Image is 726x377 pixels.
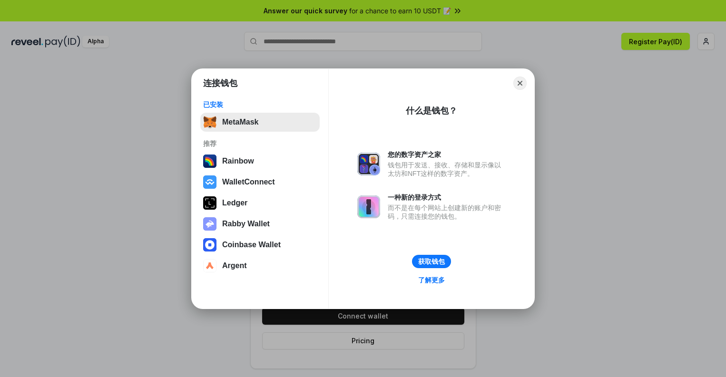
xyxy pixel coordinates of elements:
div: 钱包用于发送、接收、存储和显示像以太坊和NFT这样的数字资产。 [388,161,506,178]
button: Rainbow [200,152,320,171]
h1: 连接钱包 [203,77,237,89]
img: svg+xml,%3Csvg%20width%3D%2228%22%20height%3D%2228%22%20viewBox%3D%220%200%2028%2028%22%20fill%3D... [203,175,216,189]
img: svg+xml,%3Csvg%20width%3D%22120%22%20height%3D%22120%22%20viewBox%3D%220%200%20120%20120%22%20fil... [203,155,216,168]
button: Coinbase Wallet [200,235,320,254]
div: 什么是钱包？ [406,105,457,116]
div: 您的数字资产之家 [388,150,506,159]
div: Ledger [222,199,247,207]
div: Coinbase Wallet [222,241,281,249]
div: Rabby Wallet [222,220,270,228]
div: 而不是在每个网站上创建新的账户和密码，只需连接您的钱包。 [388,203,506,221]
button: Ledger [200,193,320,213]
button: Close [513,77,527,90]
img: svg+xml,%3Csvg%20width%3D%2228%22%20height%3D%2228%22%20viewBox%3D%220%200%2028%2028%22%20fill%3D... [203,238,216,251]
div: 推荐 [203,139,317,148]
button: Rabby Wallet [200,214,320,233]
button: WalletConnect [200,173,320,192]
button: Argent [200,256,320,275]
div: MetaMask [222,118,258,126]
div: 了解更多 [418,276,445,284]
a: 了解更多 [412,274,451,286]
img: svg+xml,%3Csvg%20xmlns%3D%22http%3A%2F%2Fwww.w3.org%2F2000%2Fsvg%22%20fill%3D%22none%22%20viewBox... [203,217,216,231]
div: Rainbow [222,157,254,165]
div: 获取钱包 [418,257,445,266]
div: 一种新的登录方式 [388,193,506,202]
div: WalletConnect [222,178,275,186]
div: Argent [222,261,247,270]
img: svg+xml,%3Csvg%20xmlns%3D%22http%3A%2F%2Fwww.w3.org%2F2000%2Fsvg%22%20width%3D%2228%22%20height%3... [203,196,216,210]
img: svg+xml,%3Csvg%20width%3D%2228%22%20height%3D%2228%22%20viewBox%3D%220%200%2028%2028%22%20fill%3D... [203,259,216,272]
img: svg+xml,%3Csvg%20xmlns%3D%22http%3A%2F%2Fwww.w3.org%2F2000%2Fsvg%22%20fill%3D%22none%22%20viewBox... [357,195,380,218]
img: svg+xml,%3Csvg%20xmlns%3D%22http%3A%2F%2Fwww.w3.org%2F2000%2Fsvg%22%20fill%3D%22none%22%20viewBox... [357,153,380,175]
button: 获取钱包 [412,255,451,268]
button: MetaMask [200,113,320,132]
div: 已安装 [203,100,317,109]
img: svg+xml,%3Csvg%20fill%3D%22none%22%20height%3D%2233%22%20viewBox%3D%220%200%2035%2033%22%20width%... [203,116,216,129]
